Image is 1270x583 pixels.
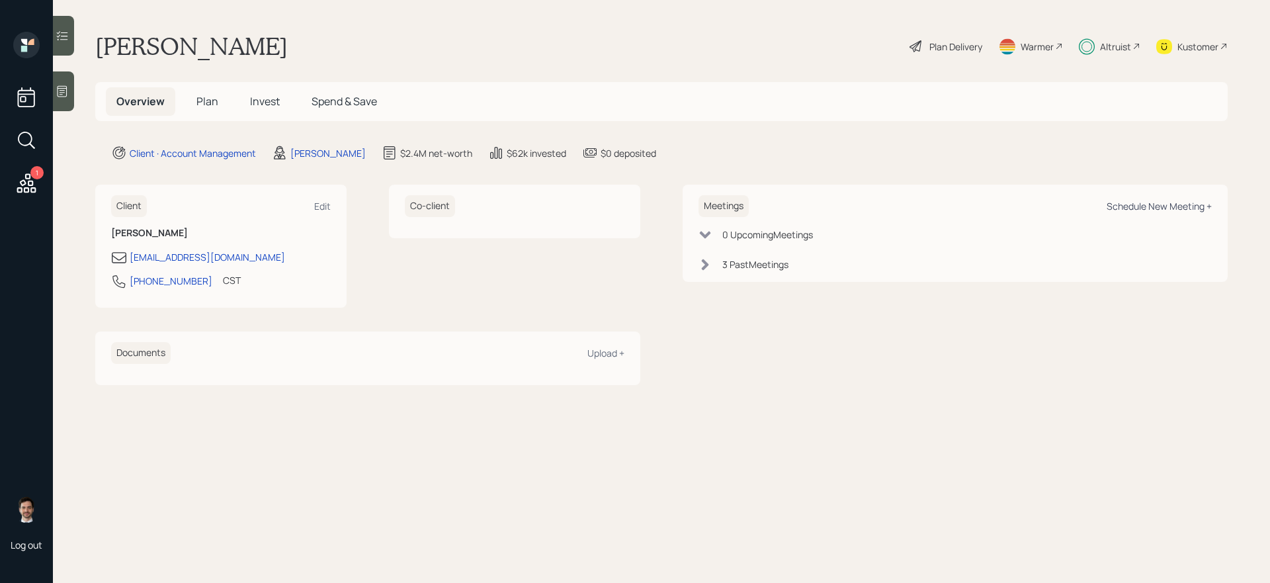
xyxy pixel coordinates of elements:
div: 1 [30,166,44,179]
h6: Client [111,195,147,217]
h1: [PERSON_NAME] [95,32,288,61]
h6: Meetings [698,195,749,217]
div: Plan Delivery [929,40,982,54]
div: [EMAIL_ADDRESS][DOMAIN_NAME] [130,250,285,264]
h6: Co-client [405,195,455,217]
div: $2.4M net-worth [400,146,472,160]
div: [PHONE_NUMBER] [130,274,212,288]
div: Upload + [587,347,624,359]
h6: Documents [111,342,171,364]
img: jonah-coleman-headshot.png [13,496,40,523]
div: Kustomer [1177,40,1218,54]
div: Warmer [1021,40,1054,54]
div: [PERSON_NAME] [290,146,366,160]
span: Plan [196,94,218,109]
div: Altruist [1100,40,1131,54]
div: 3 Past Meeting s [722,257,788,271]
span: Invest [250,94,280,109]
div: $0 deposited [601,146,656,160]
div: Client · Account Management [130,146,256,160]
div: $62k invested [507,146,566,160]
span: Spend & Save [312,94,377,109]
div: Log out [11,539,42,551]
div: CST [223,273,241,287]
span: Overview [116,94,165,109]
div: Schedule New Meeting + [1107,200,1212,212]
div: Edit [314,200,331,212]
h6: [PERSON_NAME] [111,228,331,239]
div: 0 Upcoming Meeting s [722,228,813,242]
